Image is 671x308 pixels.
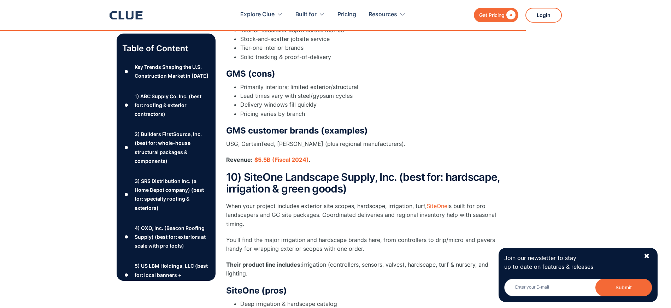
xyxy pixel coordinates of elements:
a: ●Key Trends Shaping the U.S. Construction Market in [DATE] [122,63,210,80]
a: ●5) US LBM Holdings, LLC (best for: local banners + components) [122,261,210,288]
li: Lead times vary with steel/gypsum cycles [240,91,509,100]
a: ●3) SRS Distribution Inc. (a Home Depot company) (best for: specialty roofing & exteriors) [122,177,210,212]
div: Explore Clue [240,4,283,26]
strong: GMS customer brands (examples) [226,125,368,136]
div: ● [122,100,131,111]
li: Delivery windows fill quickly [240,100,509,109]
a: ●2) Builders FirstSource, Inc. (best for: whole-house structural packages & components) [122,130,210,165]
p: When your project includes exterior site scopes, hardscape, irrigation, turf, is built for pro la... [226,202,509,229]
input: Enter your E-mail [504,279,652,296]
div: Get Pricing [479,11,505,19]
div: Explore Clue [240,4,275,26]
div: 4) QXO, Inc. (Beacon Roofing Supply) (best for: exteriors at scale with pro tools) [135,224,210,250]
li: Stock-and-scatter jobsite service [240,35,509,43]
h2: 10) SiteOne Landscape Supply, Inc. (best for: hardscape, irrigation & green goods) [226,171,509,195]
a: Login [525,8,562,23]
div: 2) Builders FirstSource, Inc. (best for: whole-house structural packages & components) [135,130,210,165]
div: Built for [295,4,325,26]
div: ● [122,232,131,242]
div: Resources [369,4,406,26]
strong: GMS (cons) [226,69,275,79]
li: Primarily interiors; limited exterior/structural [240,83,509,91]
div: 3) SRS Distribution Inc. (a Home Depot company) (best for: specialty roofing & exteriors) [135,177,210,212]
a: ●4) QXO, Inc. (Beacon Roofing Supply) (best for: exteriors at scale with pro tools) [122,224,210,250]
p: USG, CertainTeed, [PERSON_NAME] (plus regional manufacturers). [226,140,509,148]
a: $5.5B (Fiscal 2024) [254,156,309,163]
li: Tier-one interior brands [240,43,509,52]
div: 1) ABC Supply Co. Inc. (best for: roofing & exterior contractors) [135,92,210,119]
p: Table of Content [122,43,210,54]
a: SiteOne [426,202,447,209]
li: Pricing varies by branch [240,109,509,118]
div:  [505,11,516,19]
p: You’ll find the major irrigation and hardscape brands here, from controllers to drip/micro and pa... [226,236,509,253]
div: Key Trends Shaping the U.S. Construction Market in [DATE] [135,63,210,80]
li: Solid tracking & proof-of-delivery [240,53,509,61]
div: 5) US LBM Holdings, LLC (best for: local banners + components) [135,261,210,288]
button: Submit [595,279,652,296]
div: ● [122,189,131,200]
div: ✖ [644,252,650,261]
strong: Their product line includes: [226,261,302,268]
strong: SiteOne (pros) [226,285,287,296]
p: Join our newsletter to stay up to date on features & releases [504,254,637,271]
strong: Revenue: [226,156,253,163]
div: ● [122,142,131,153]
a: ●1) ABC Supply Co. Inc. (best for: roofing & exterior contractors) [122,92,210,119]
p: . [226,155,509,164]
div: Built for [295,4,317,26]
a: Get Pricing [474,8,518,22]
div: ● [122,66,131,77]
div: ● [122,269,131,280]
p: irrigation (controllers, sensors, valves), hardscape, turf & nursery, and lighting. [226,260,509,278]
div: Resources [369,4,397,26]
a: Pricing [337,4,356,26]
